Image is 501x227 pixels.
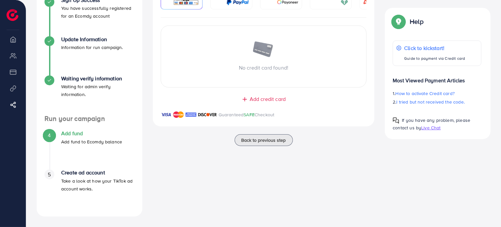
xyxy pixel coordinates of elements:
[393,117,399,124] img: Popup guide
[397,99,465,105] span: I tried but not received the code.
[396,90,455,97] span: How to activate Credit card?
[242,137,286,143] span: Back to previous step
[404,44,465,52] p: Click to kickstart!
[61,75,134,82] h4: Waiting verify information
[393,16,404,27] img: Popup guide
[37,130,142,170] li: Add fund
[61,130,122,137] h4: Add fund
[421,124,440,131] span: Live Chat
[186,111,196,119] img: brand
[37,75,142,115] li: Waiting verify information
[7,9,18,21] img: logo
[48,132,51,139] span: 4
[61,36,123,42] h4: Update Information
[410,18,423,25] p: Help
[61,43,123,51] p: Information for run campaign.
[252,41,275,58] img: image
[37,115,142,123] h4: Run your campaign
[393,117,470,131] span: If you have any problem, please contact us by
[404,55,465,62] p: Guide to payment via Credit card
[61,170,134,176] h4: Create ad account
[161,64,367,72] p: No credit card found!
[393,71,481,84] p: Most Viewed Payment Articles
[393,98,481,106] p: 2.
[37,36,142,75] li: Update Information
[61,138,122,146] p: Add fund to Ecomdy balance
[48,171,51,178] span: 5
[61,83,134,98] p: Waiting for admin verify information.
[37,170,142,209] li: Create ad account
[219,111,275,119] p: Guaranteed Checkout
[161,111,171,119] img: brand
[473,198,496,222] iframe: Chat
[173,111,184,119] img: brand
[393,89,481,97] p: 1.
[243,111,255,118] span: SAFE
[61,4,134,20] p: You have successfully registered for an Ecomdy account
[61,177,134,193] p: Take a look at how your TikTok ad account works.
[250,95,286,103] span: Add credit card
[235,134,293,146] button: Back to previous step
[198,111,217,119] img: brand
